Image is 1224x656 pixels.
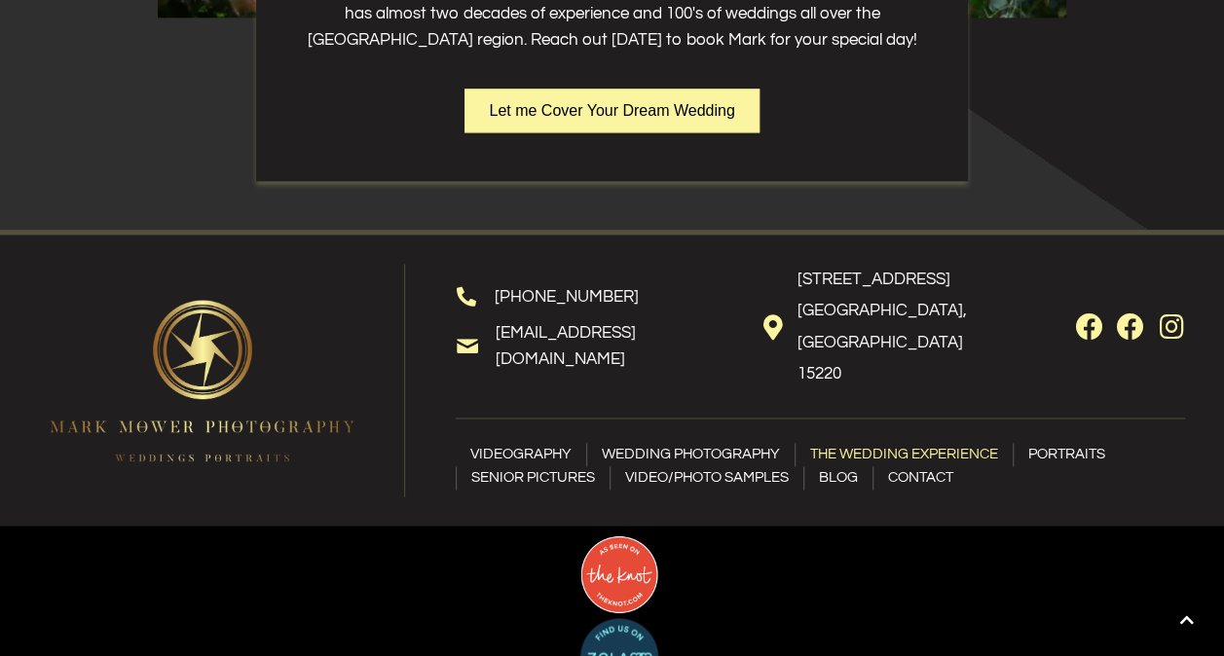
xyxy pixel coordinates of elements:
[1117,313,1144,341] a: Facebook (videography)
[456,443,1185,490] nav: Menu
[1158,313,1185,341] a: Instagram
[587,443,795,466] a: Wedding Photography
[797,271,967,383] a: [STREET_ADDRESS][GEOGRAPHIC_DATA], [GEOGRAPHIC_DATA] 15220
[464,89,759,132] a: Let me Cover Your Dream Wedding
[495,288,639,306] a: [PHONE_NUMBER]
[1014,443,1120,466] a: Portraits
[489,102,734,119] span: Let me Cover Your Dream Wedding
[1076,313,1103,341] a: Facebook
[496,324,636,368] a: [EMAIL_ADDRESS][DOMAIN_NAME]
[804,466,872,490] a: Blog
[796,443,1013,466] a: The Wedding Experience
[611,466,803,490] a: Video/Photo samples
[457,466,610,490] a: Senior Pictures
[39,289,365,472] img: Color logo - no background
[580,535,658,613] img: As Seen on The Knot
[456,443,586,466] a: Videography
[873,466,968,490] a: Contact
